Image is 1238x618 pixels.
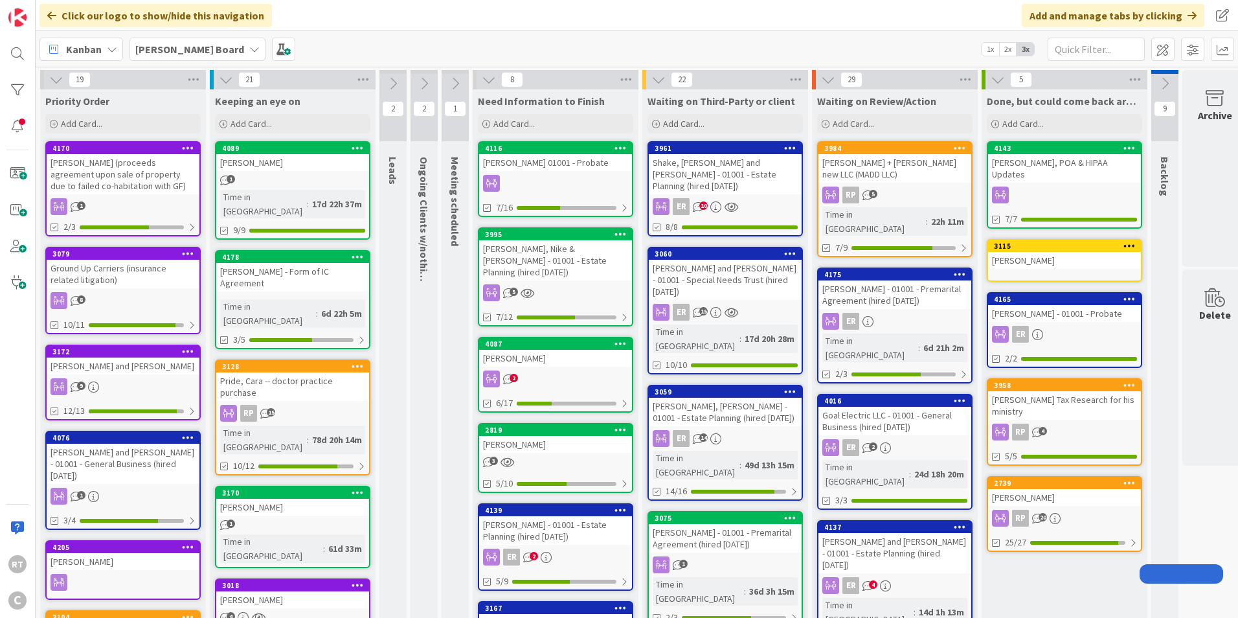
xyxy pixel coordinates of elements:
[496,310,513,324] span: 7/12
[479,505,632,545] div: 4139[PERSON_NAME] - 01001 - Estate Planning (hired [DATE])
[1198,108,1232,123] div: Archive
[222,253,369,262] div: 4178
[479,338,632,350] div: 4087
[655,514,802,523] div: 3075
[647,247,803,374] a: 3060[PERSON_NAME] and [PERSON_NAME] - 01001 - Special Needs Trust (hired [DATE])ERTime in [GEOGRA...
[478,141,633,217] a: 4116[PERSON_NAME] 01001 - Probate7/16
[216,154,369,171] div: [PERSON_NAME]
[817,394,973,510] a: 4016Goal Electric LLC - 01001 - General Business (hired [DATE])ERTime in [GEOGRAPHIC_DATA]:24d 18...
[822,460,909,488] div: Time in [GEOGRAPHIC_DATA]
[988,143,1141,154] div: 4143
[216,251,369,292] div: 4178[PERSON_NAME] - Form of IC Agreement
[485,426,632,435] div: 2819
[987,378,1142,466] a: 3958[PERSON_NAME] Tax Research for his ministryRP5/5
[818,577,971,594] div: ER
[739,458,741,472] span: :
[8,8,27,27] img: Visit kanbanzone.com
[496,201,513,214] span: 7/16
[988,293,1141,305] div: 4165
[822,334,918,362] div: Time in [GEOGRAPHIC_DATA]
[655,249,802,258] div: 3060
[233,223,245,237] span: 9/9
[216,580,369,591] div: 3018
[649,512,802,524] div: 3075
[817,268,973,383] a: 4175[PERSON_NAME] - 01001 - Premarital Agreement (hired [DATE])ERTime in [GEOGRAPHIC_DATA]:6d 21h...
[1012,326,1029,343] div: ER
[216,487,369,516] div: 3170[PERSON_NAME]
[479,229,632,280] div: 3995[PERSON_NAME], Nike & [PERSON_NAME] - 01001 - Estate Planning (hired [DATE])
[653,325,739,353] div: Time in [GEOGRAPHIC_DATA]
[988,154,1141,183] div: [PERSON_NAME], POA & HIPAA Updates
[909,467,911,481] span: :
[47,154,199,194] div: [PERSON_NAME] (proceeds agreement upon sale of property due to failed co-habitation with GF)
[318,306,365,321] div: 6d 22h 5m
[47,260,199,288] div: Ground Up Carriers (insurance related litigation)
[649,398,802,426] div: [PERSON_NAME], [PERSON_NAME] - 01001 - Estate Planning (hired [DATE])
[216,405,369,422] div: RP
[316,306,318,321] span: :
[817,95,936,108] span: Waiting on Review/Action
[510,374,518,382] span: 2
[842,187,859,203] div: RP
[649,143,802,154] div: 3961
[479,549,632,566] div: ER
[222,581,369,590] div: 3018
[673,430,690,447] div: ER
[920,341,967,355] div: 6d 21h 2m
[216,591,369,608] div: [PERSON_NAME]
[988,143,1141,183] div: 4143[PERSON_NAME], POA & HIPAA Updates
[988,380,1141,420] div: 3958[PERSON_NAME] Tax Research for his ministry
[215,250,370,349] a: 4178[PERSON_NAME] - Form of IC AgreementTime in [GEOGRAPHIC_DATA]:6d 22h 5m3/5
[39,4,272,27] div: Click our logo to show/hide this navigation
[649,248,802,300] div: 3060[PERSON_NAME] and [PERSON_NAME] - 01001 - Special Needs Trust (hired [DATE])
[818,280,971,309] div: [PERSON_NAME] - 01001 - Premarital Agreement (hired [DATE])
[478,95,605,108] span: Need Information to Finish
[926,214,928,229] span: :
[45,345,201,420] a: 3172[PERSON_NAME] and [PERSON_NAME]12/13
[135,43,244,56] b: [PERSON_NAME] Board
[835,241,848,255] span: 7/9
[216,361,369,401] div: 3128Pride, Cara -- doctor practice purchase
[988,293,1141,322] div: 4165[PERSON_NAME] - 01001 - Probate
[222,488,369,498] div: 3170
[988,510,1141,527] div: RP
[215,95,300,108] span: Keeping an eye on
[220,426,307,454] div: Time in [GEOGRAPHIC_DATA]
[699,433,708,442] span: 14
[413,101,435,117] span: 2
[503,549,520,566] div: ER
[653,577,744,606] div: Time in [GEOGRAPHIC_DATA]
[216,143,369,154] div: 4089
[666,485,687,498] span: 14/16
[8,591,27,610] div: C
[988,240,1141,252] div: 3115
[649,386,802,426] div: 3059[PERSON_NAME], [PERSON_NAME] - 01001 - Estate Planning (hired [DATE])
[45,540,201,600] a: 4205[PERSON_NAME]
[220,299,316,328] div: Time in [GEOGRAPHIC_DATA]
[649,154,802,194] div: Shake, [PERSON_NAME] and [PERSON_NAME] - 01001 - Estate Planning (hired [DATE])
[649,430,802,447] div: ER
[485,144,632,153] div: 4116
[679,560,688,568] span: 1
[835,494,848,507] span: 3/3
[47,444,199,484] div: [PERSON_NAME] and [PERSON_NAME] - 01001 - General Business (hired [DATE])
[216,580,369,608] div: 3018[PERSON_NAME]
[818,521,971,573] div: 4137[PERSON_NAME] and [PERSON_NAME] - 01001 - Estate Planning (hired [DATE])
[52,249,199,258] div: 3079
[824,270,971,279] div: 4175
[485,506,632,515] div: 4139
[47,346,199,374] div: 3172[PERSON_NAME] and [PERSON_NAME]
[479,143,632,171] div: 4116[PERSON_NAME] 01001 - Probate
[818,154,971,183] div: [PERSON_NAME] + [PERSON_NAME] new LLC (MADD LLC)
[988,391,1141,420] div: [PERSON_NAME] Tax Research for his ministry
[647,385,803,501] a: 3059[PERSON_NAME], [PERSON_NAME] - 01001 - Estate Planning (hired [DATE])ERTime in [GEOGRAPHIC_DA...
[982,43,999,56] span: 1x
[45,95,109,108] span: Priority Order
[220,190,307,218] div: Time in [GEOGRAPHIC_DATA]
[647,141,803,236] a: 3961Shake, [PERSON_NAME] and [PERSON_NAME] - 01001 - Estate Planning (hired [DATE])ER8/8
[818,269,971,309] div: 4175[PERSON_NAME] - 01001 - Premarital Agreement (hired [DATE])
[911,467,967,481] div: 24d 18h 20m
[222,362,369,371] div: 3128
[478,337,633,413] a: 4087[PERSON_NAME]6/17
[215,486,370,568] a: 3170[PERSON_NAME]Time in [GEOGRAPHIC_DATA]:61d 33m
